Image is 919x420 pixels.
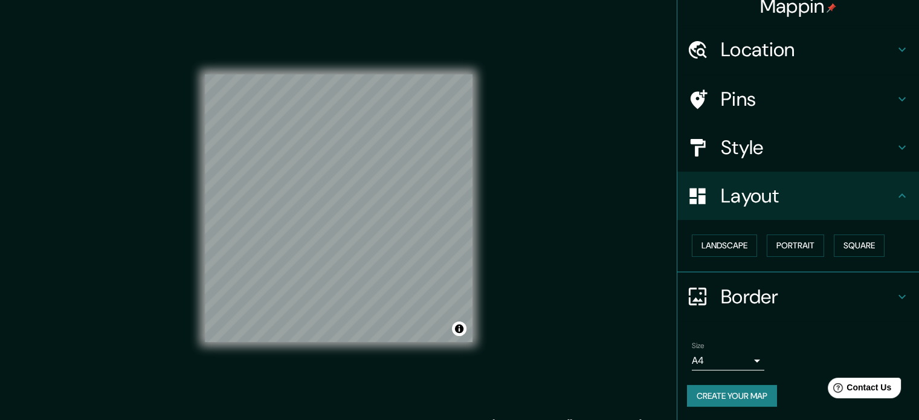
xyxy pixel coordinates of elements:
[721,87,895,111] h4: Pins
[692,351,764,370] div: A4
[677,75,919,123] div: Pins
[692,234,757,257] button: Landscape
[677,123,919,172] div: Style
[811,373,906,407] iframe: Help widget launcher
[767,234,824,257] button: Portrait
[834,234,885,257] button: Square
[677,172,919,220] div: Layout
[677,273,919,321] div: Border
[721,135,895,160] h4: Style
[452,321,466,336] button: Toggle attribution
[721,184,895,208] h4: Layout
[677,25,919,74] div: Location
[687,385,777,407] button: Create your map
[692,340,705,351] label: Size
[827,3,836,13] img: pin-icon.png
[721,285,895,309] h4: Border
[721,37,895,62] h4: Location
[205,74,472,342] canvas: Map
